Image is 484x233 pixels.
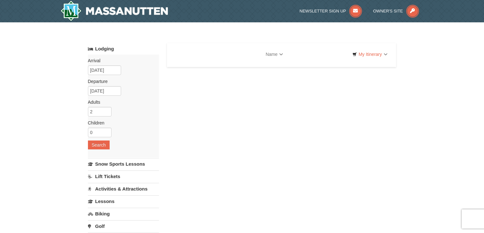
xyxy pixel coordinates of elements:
[373,9,403,13] span: Owner's Site
[88,220,159,232] a: Golf
[88,158,159,170] a: Snow Sports Lessons
[88,57,154,64] label: Arrival
[61,1,168,21] img: Massanutten Resort Logo
[61,1,168,21] a: Massanutten Resort
[88,183,159,195] a: Activities & Attractions
[88,140,110,149] button: Search
[300,9,362,13] a: Newsletter Sign Up
[88,43,159,55] a: Lodging
[88,170,159,182] a: Lift Tickets
[373,9,419,13] a: Owner's Site
[348,49,391,59] a: My Itinerary
[88,78,154,85] label: Departure
[300,9,346,13] span: Newsletter Sign Up
[88,208,159,220] a: Biking
[88,195,159,207] a: Lessons
[88,120,154,126] label: Children
[261,48,288,61] a: Name
[88,99,154,105] label: Adults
